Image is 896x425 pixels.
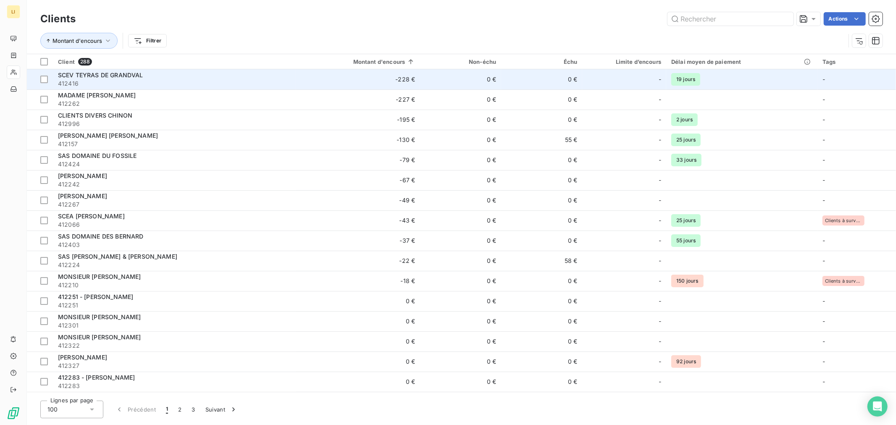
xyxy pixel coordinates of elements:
span: 412283 - [PERSON_NAME] [58,374,135,381]
span: 55 jours [671,234,701,247]
span: - [659,136,661,144]
span: 412322 [58,341,291,350]
span: - [822,156,825,163]
span: - [822,338,825,345]
span: - [659,196,661,205]
span: 412283 [58,382,291,390]
td: 0 € [420,392,501,412]
td: 0 € [420,271,501,291]
span: - [659,297,661,305]
span: 100 [47,405,58,414]
td: -37 € [296,231,420,251]
td: 0 € [420,110,501,130]
td: 0 € [296,291,420,311]
td: 0 € [501,392,582,412]
h3: Clients [40,11,76,26]
td: 0 € [296,311,420,331]
div: Montant d'encours [301,58,415,65]
span: 25 jours [671,134,701,146]
span: 412416 [58,79,291,88]
span: - [822,96,825,103]
span: 412403 [58,241,291,249]
button: Actions [824,12,866,26]
div: Échu [506,58,577,65]
td: 0 € [501,210,582,231]
td: -195 € [296,110,420,130]
td: 0 € [420,170,501,190]
div: LI [7,5,20,18]
span: [PERSON_NAME] [58,354,107,361]
span: - [822,197,825,204]
span: 412066 [58,220,291,229]
td: 0 € [420,89,501,110]
td: -228 € [296,69,420,89]
td: 0 € [420,331,501,352]
span: SAS [PERSON_NAME] & [PERSON_NAME] [58,253,177,260]
div: Non-échu [425,58,496,65]
td: 0 € [501,110,582,130]
td: -79 € [296,150,420,170]
td: 58 € [501,251,582,271]
button: 2 [173,401,187,418]
td: -227 € [296,89,420,110]
span: 92 jours [671,355,701,368]
span: 33 jours [671,154,702,166]
span: 150 jours [671,275,703,287]
span: SAS DOMAINE DES BERNARD [58,233,143,240]
td: 0 € [420,352,501,372]
td: 0 € [296,331,420,352]
span: 288 [78,58,92,66]
button: Montant d'encours [40,33,118,49]
span: MADAME [PERSON_NAME] [58,92,136,99]
img: Logo LeanPay [7,407,20,420]
td: -22 € [296,251,420,271]
td: 0 € [501,331,582,352]
div: Open Intercom Messenger [867,396,888,417]
span: Clients à surveiller [825,218,862,223]
span: - [822,176,825,184]
span: - [822,136,825,143]
span: 412424 [58,160,291,168]
span: [PERSON_NAME] [58,172,107,179]
span: - [822,116,825,123]
span: 412327 [58,362,291,370]
span: - [659,277,661,285]
span: - [822,76,825,83]
span: 412251 - [PERSON_NAME] [58,293,133,300]
span: - [822,257,825,264]
button: Suivant [200,401,243,418]
span: - [659,357,661,366]
span: 19 jours [671,73,700,86]
td: 0 € [420,130,501,150]
button: Précédent [110,401,161,418]
span: 412251 [58,301,291,310]
td: 0 € [420,291,501,311]
td: 0 € [501,311,582,331]
span: - [659,317,661,325]
span: SAS DOMAINE DU FOSSILE [58,152,137,159]
span: - [659,236,661,245]
td: 0 € [420,210,501,231]
div: Tags [822,58,891,65]
span: Clients à surveiller [825,278,862,283]
td: 0 € [420,150,501,170]
button: Filtrer [128,34,167,47]
td: 0 € [296,352,420,372]
td: -18 € [296,271,420,291]
span: MONSIEUR [PERSON_NAME] [58,313,141,320]
span: - [659,156,661,164]
span: - [822,237,825,244]
td: 0 € [420,190,501,210]
span: 412996 [58,120,291,128]
td: -130 € [296,130,420,150]
span: - [659,75,661,84]
td: 0 € [501,291,582,311]
span: MONSIEUR [PERSON_NAME] [58,333,141,341]
span: 412157 [58,140,291,148]
td: 0 € [501,231,582,251]
td: 0 € [501,170,582,190]
span: 412224 [58,261,291,269]
span: [PERSON_NAME] [PERSON_NAME] [58,132,158,139]
span: - [659,216,661,225]
span: - [659,337,661,346]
